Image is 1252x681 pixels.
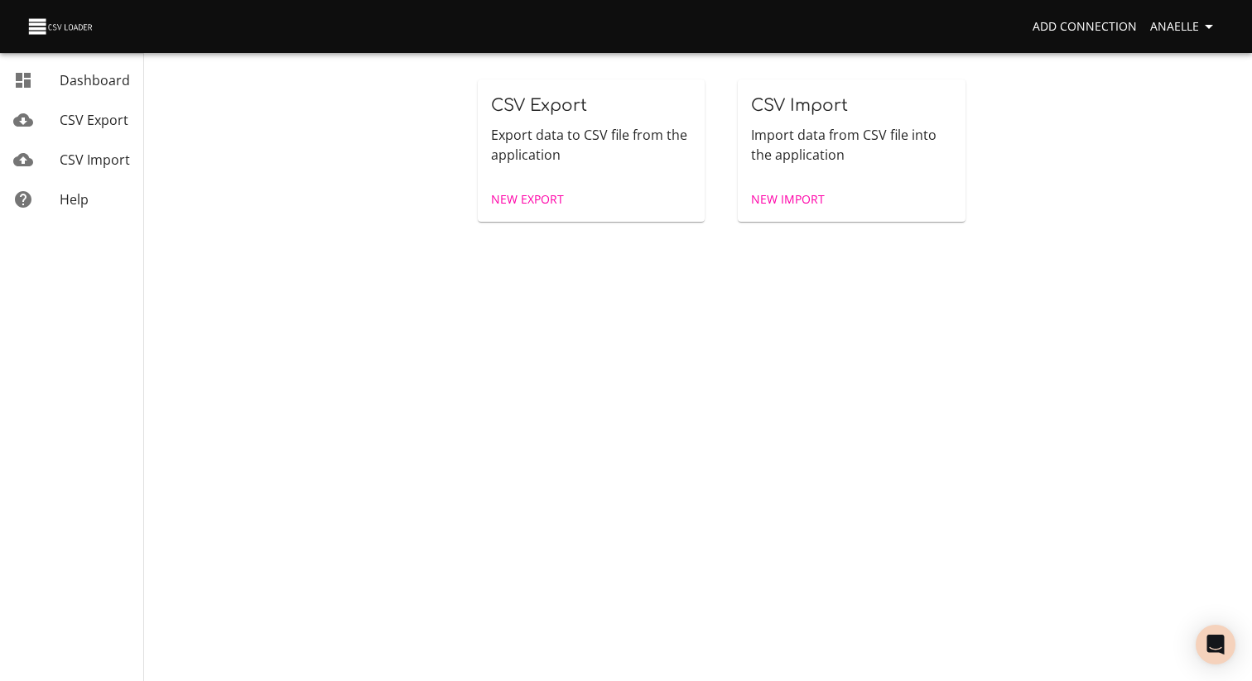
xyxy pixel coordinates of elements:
[491,96,587,115] span: CSV Export
[1026,12,1144,42] a: Add Connection
[60,71,130,89] span: Dashboard
[751,96,848,115] span: CSV Import
[60,111,128,129] span: CSV Export
[751,125,952,165] p: Import data from CSV file into the application
[60,151,130,169] span: CSV Import
[751,189,825,210] span: New Import
[1196,625,1235,664] div: Open Intercom Messenger
[744,185,831,215] a: New Import
[484,185,571,215] a: New Export
[1144,12,1226,42] button: Anaelle
[1033,17,1137,37] span: Add Connection
[491,125,692,165] p: Export data to CSV file from the application
[26,15,96,38] img: CSV Loader
[491,189,564,210] span: New Export
[1150,17,1219,37] span: Anaelle
[60,190,89,209] span: Help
